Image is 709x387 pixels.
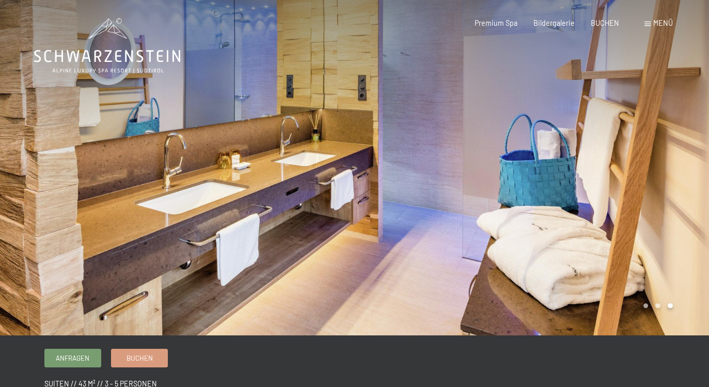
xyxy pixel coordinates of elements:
[475,19,517,27] a: Premium Spa
[533,19,575,27] a: Bildergalerie
[653,19,673,27] span: Menü
[591,19,619,27] a: BUCHEN
[45,349,101,366] a: Anfragen
[112,349,167,366] a: Buchen
[127,353,153,363] span: Buchen
[56,353,89,363] span: Anfragen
